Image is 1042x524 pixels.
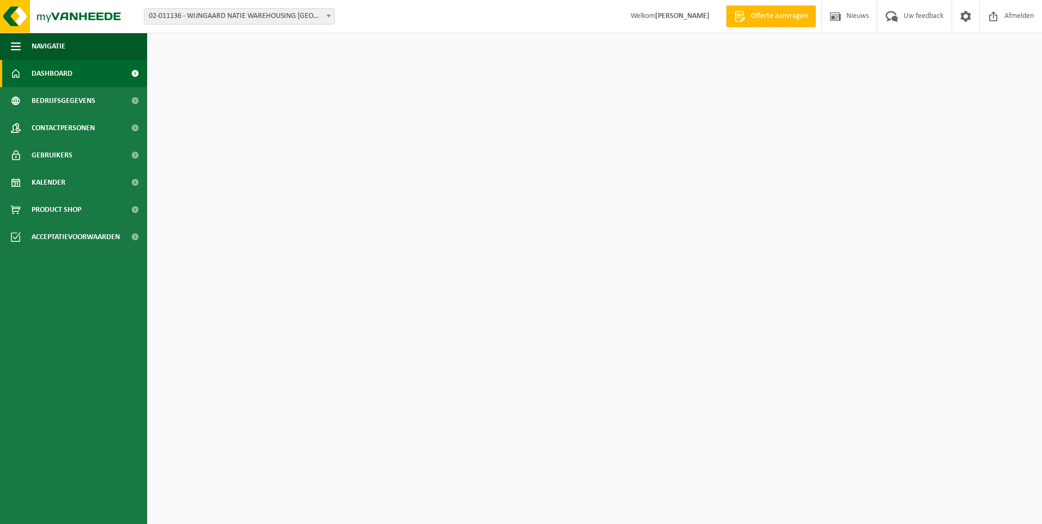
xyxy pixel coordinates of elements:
span: Dashboard [32,60,72,87]
a: Offerte aanvragen [726,5,816,27]
span: Kalender [32,169,65,196]
span: 02-011136 - WIJNGAARD NATIE WAREHOUSING NV - KALLO [144,8,335,25]
span: Offerte aanvragen [748,11,810,22]
span: Product Shop [32,196,81,223]
span: 02-011136 - WIJNGAARD NATIE WAREHOUSING NV - KALLO [144,9,334,24]
span: Navigatie [32,33,65,60]
span: Bedrijfsgegevens [32,87,95,114]
span: Acceptatievoorwaarden [32,223,120,251]
strong: [PERSON_NAME] [655,12,710,20]
span: Contactpersonen [32,114,95,142]
span: Gebruikers [32,142,72,169]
